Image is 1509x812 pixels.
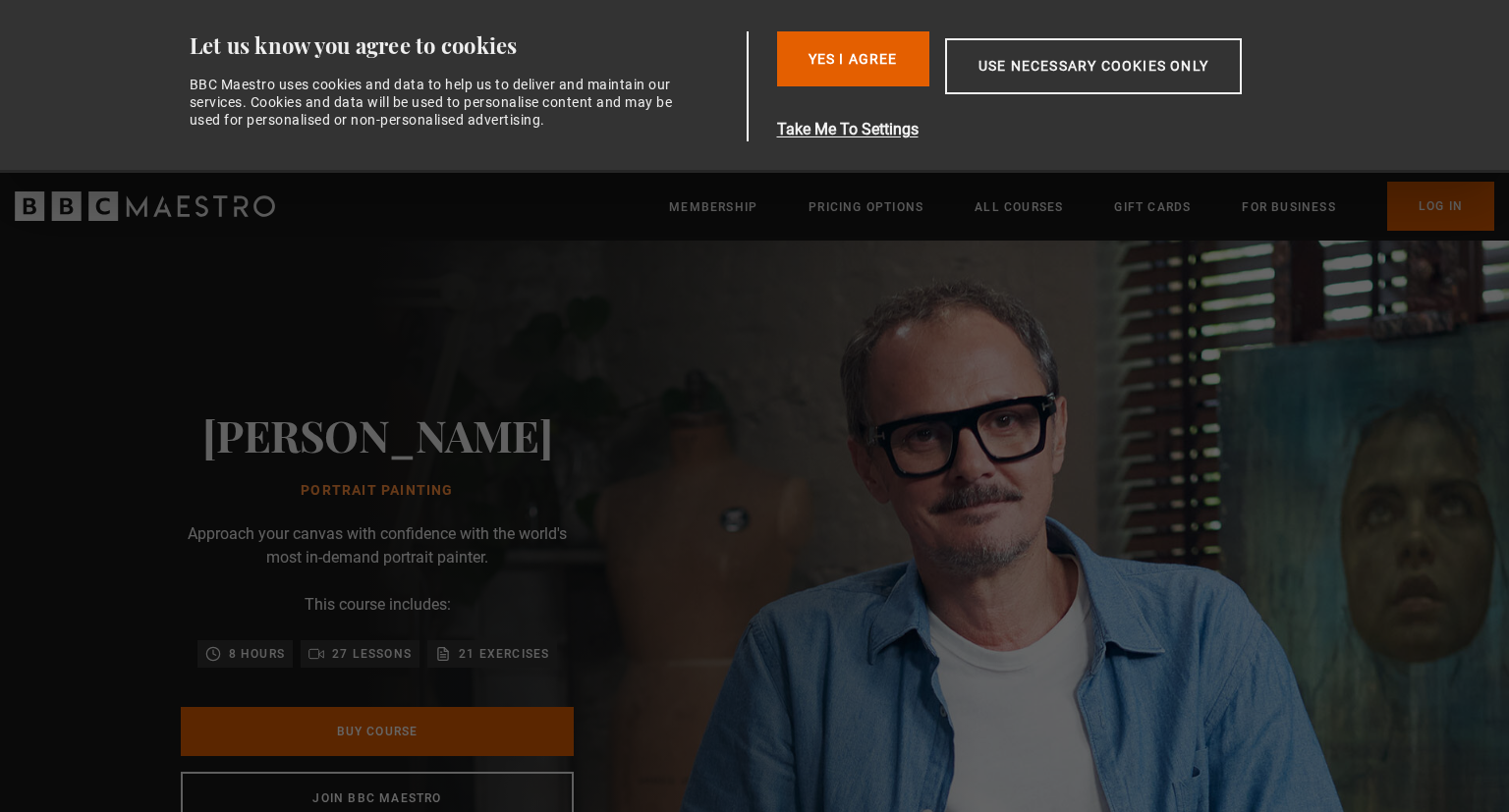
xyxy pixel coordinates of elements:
svg: BBC Maestro [15,191,275,221]
p: This course includes: [305,593,451,617]
h2: [PERSON_NAME] [202,409,553,460]
a: Gift Cards [1114,197,1191,217]
h1: Portrait Painting [202,483,553,499]
p: 21 exercises [459,644,549,664]
a: Pricing Options [809,197,923,217]
p: Approach your canvas with confidence with the world's most in-demand portrait painter. [181,522,574,569]
a: Buy Course [181,707,574,756]
div: BBC Maestro uses cookies and data to help us to deliver and maintain our services. Cookies and da... [190,76,685,130]
button: Use necessary cookies only [945,38,1242,94]
button: Yes I Agree [777,31,929,86]
div: Let us know you agree to cookies [190,31,740,60]
button: Take Me To Settings [777,118,1335,141]
p: 8 hours [229,644,285,664]
a: For business [1242,197,1335,217]
a: All Courses [975,197,1063,217]
a: Membership [669,197,757,217]
p: 27 lessons [332,644,412,664]
a: Log In [1387,182,1494,231]
nav: Primary [669,182,1494,231]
